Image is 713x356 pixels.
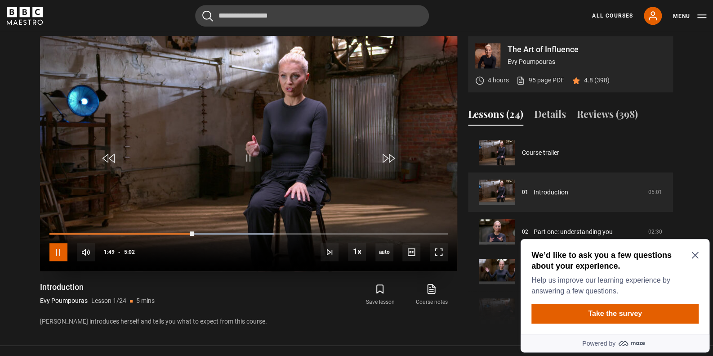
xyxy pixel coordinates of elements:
[40,36,457,271] video-js: Video Player
[40,282,155,293] h1: Introduction
[14,68,182,88] button: Take the survey
[534,188,568,197] a: Introduction
[7,7,43,25] svg: BBC Maestro
[202,10,213,22] button: Submit the search query
[104,244,115,260] span: 1:49
[14,40,178,61] p: Help us improve our learning experience by answering a few questions.
[354,282,406,308] button: Save lesson
[592,12,633,20] a: All Courses
[124,244,135,260] span: 5:02
[584,76,610,85] p: 4.8 (398)
[375,243,393,261] span: auto
[14,14,178,36] h2: We’d like to ask you a few questions about your experience.
[321,243,339,261] button: Next Lesson
[40,296,88,306] p: Evy Poumpouras
[516,76,564,85] a: 95 page PDF
[77,243,95,261] button: Mute
[673,12,706,21] button: Toggle navigation
[577,107,638,126] button: Reviews (398)
[488,76,509,85] p: 4 hours
[49,243,67,261] button: Pause
[522,148,559,158] a: Course trailer
[136,296,155,306] p: 5 mins
[174,16,182,23] button: Close Maze Prompt
[91,296,126,306] p: Lesson 1/24
[430,243,448,261] button: Fullscreen
[508,45,666,54] p: The Art of Influence
[406,282,457,308] a: Course notes
[4,99,192,117] a: Powered by maze
[375,243,393,261] div: Current quality: 720p
[49,233,448,235] div: Progress Bar
[534,107,566,126] button: Details
[348,243,366,261] button: Playback Rate
[534,227,613,237] a: Part one: understanding you
[40,317,457,326] p: [PERSON_NAME] introduces herself and tells you what to expect from this course.
[508,57,666,67] p: Evy Poumpouras
[195,5,429,27] input: Search
[402,243,420,261] button: Captions
[468,107,523,126] button: Lessons (24)
[118,249,120,255] span: -
[4,4,192,117] div: Optional study invitation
